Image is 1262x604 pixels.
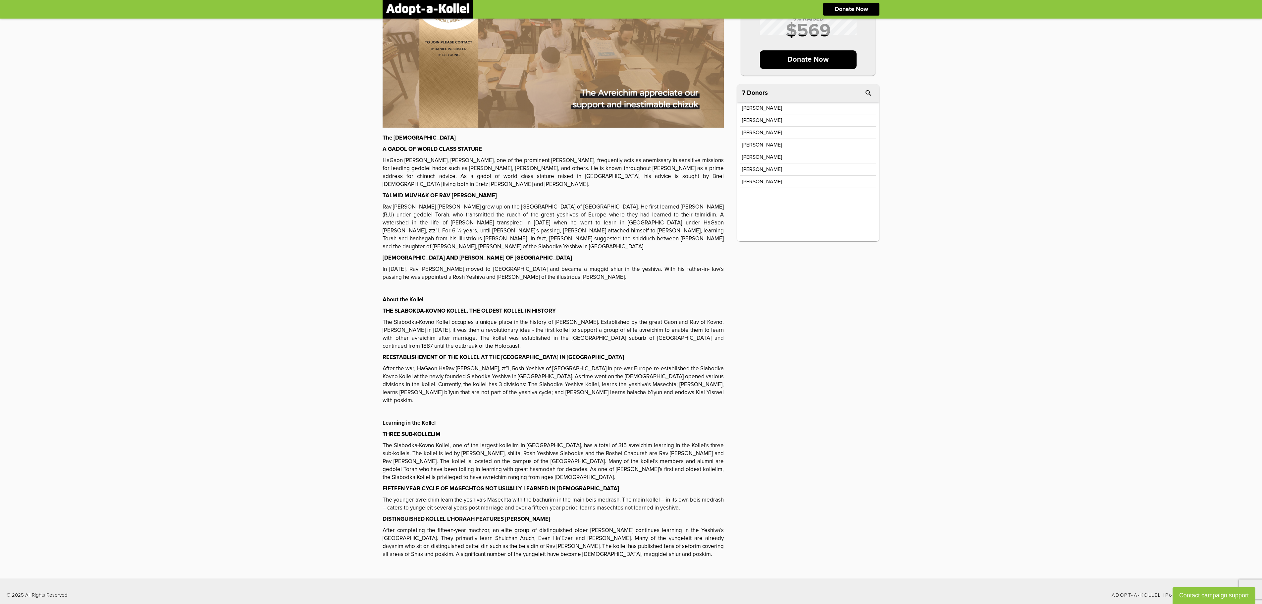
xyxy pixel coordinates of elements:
[835,6,868,12] p: Donate Now
[383,527,724,559] p: After completing the fifteen-year machzor, an elite group of distinguished older [PERSON_NAME] co...
[742,118,782,123] p: [PERSON_NAME]
[383,135,456,141] strong: The [DEMOGRAPHIC_DATA]
[383,516,550,522] strong: DISTINGUISHED KOLLEL L’HORAAH FEATURES [PERSON_NAME]
[383,420,436,426] strong: Learning in the Kollel
[865,89,872,97] i: search
[742,90,745,96] span: 7
[386,3,469,15] img: logonobg.png
[383,193,497,199] strong: TALMID MUVHAK OF RAV [PERSON_NAME]
[7,593,68,598] p: © 2025 All Rights Reserved
[383,496,724,512] p: The younger avreichim learn the yeshiva’s Masechta with the bachurim in the main beis medrash. Th...
[383,355,624,360] strong: REESTABLISHEMENT OF THE KOLLEL AT THE [GEOGRAPHIC_DATA] IN [GEOGRAPHIC_DATA]
[383,266,724,281] p: In [DATE], Rav [PERSON_NAME] moved to [GEOGRAPHIC_DATA] and became a maggid shiur in the yeshiva....
[1112,593,1256,598] p: Adopt-a-Kollel |
[383,365,724,405] p: After the war, HaGaon HaRav [PERSON_NAME], zt”l, Rosh Yeshiva of [GEOGRAPHIC_DATA] in pre-war Eur...
[742,167,782,172] p: [PERSON_NAME]
[742,130,782,135] p: [PERSON_NAME]
[1165,593,1200,598] span: Powered by
[383,442,724,482] p: The Slabodka-Kovno Kollel, one of the largest kollelim in [GEOGRAPHIC_DATA], has a total of 315 a...
[742,105,782,111] p: [PERSON_NAME]
[383,203,724,251] p: Rav [PERSON_NAME] [PERSON_NAME] grew up on the [GEOGRAPHIC_DATA] of [GEOGRAPHIC_DATA]. He first l...
[383,157,724,189] p: HaGaon [PERSON_NAME], [PERSON_NAME], one of the prominent [PERSON_NAME], frequently acts as anemi...
[383,147,482,152] strong: A GADOL OF WORLD CLASS STATURE
[1173,587,1255,604] button: Contact campaign support
[383,308,556,314] strong: THE SLABOKDA-KOVNO KOLLEL, THE OLDEST KOLLEL IN HISTORY
[383,432,441,437] strong: THREE SUB-KOLLELIM
[742,142,782,148] p: [PERSON_NAME]
[383,486,619,492] strong: FIFTEEN-YEAR CYCLE OF MASECHTOS NOT USUALLY LEARNED IN [DEMOGRAPHIC_DATA]
[747,90,768,96] p: Donors
[383,255,572,261] strong: [DEMOGRAPHIC_DATA] AND [PERSON_NAME] OF [GEOGRAPHIC_DATA]
[760,50,857,69] p: Donate Now
[742,154,782,160] p: [PERSON_NAME]
[383,297,423,303] strong: About the Kollel
[742,179,782,184] p: [PERSON_NAME]
[383,319,724,350] p: The Slabodka-Kovno Kollel occupies a unique place in the history of [PERSON_NAME]. Established by...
